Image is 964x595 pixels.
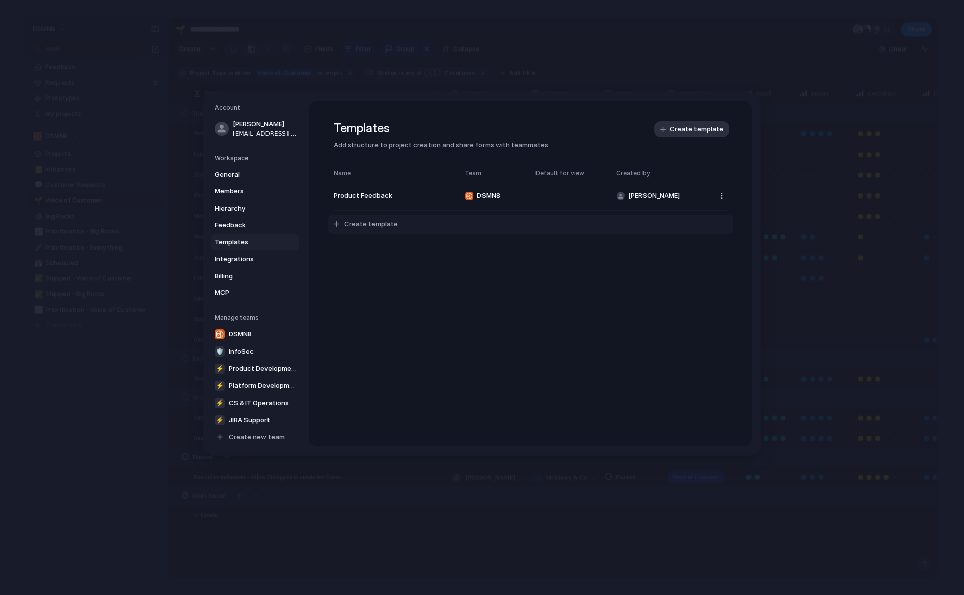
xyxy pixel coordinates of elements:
span: Templates [215,237,279,247]
div: ⚡ [215,364,225,374]
a: 🛡InfoSec [211,343,300,360]
span: DSMN8 [229,329,252,339]
h5: Workspace [215,154,299,163]
a: Feedback [211,217,299,233]
span: [PERSON_NAME] [233,119,297,129]
span: CS & IT Operations [229,398,289,408]
a: Templates [211,234,299,251]
span: Product Feedback [334,191,455,202]
a: Hierarchy [211,201,299,217]
span: General [215,170,279,180]
a: General [211,167,299,183]
span: [PERSON_NAME] [628,191,680,202]
span: Platform Development [229,381,297,391]
div: 🛡 [215,346,225,357]
span: MCP [215,288,279,298]
span: JIRA Support [229,415,270,425]
span: Name [334,169,455,178]
a: MCP [211,285,299,301]
a: Billing [211,268,299,284]
span: Integrations [215,254,279,264]
span: Create template [670,125,723,135]
span: Created by [616,169,650,178]
a: Members [211,183,299,200]
h1: Templates [334,119,727,137]
a: [PERSON_NAME][EMAIL_ADDRESS][DOMAIN_NAME] [211,116,299,141]
div: ⚡ [215,381,225,391]
div: ⚡ [215,398,225,408]
span: Billing [215,271,279,281]
span: Create template [344,219,398,229]
span: Create new team [229,432,285,442]
button: Product FeedbackDSMN8[PERSON_NAME] [328,186,733,206]
span: Hierarchy [215,204,279,214]
button: Create template [654,121,729,137]
span: InfoSec [229,346,254,357]
a: DSMN8 [211,326,300,342]
h5: Account [215,103,299,112]
span: DSMN8 [477,191,500,202]
button: Create template [328,215,733,234]
span: Default for view [535,169,584,178]
span: Product Development [229,364,297,374]
a: ⚡Platform Development [211,378,300,394]
div: ⚡ [215,415,225,425]
span: [EMAIL_ADDRESS][DOMAIN_NAME] [233,129,297,138]
a: ⚡JIRA Support [211,412,300,428]
span: Members [215,186,279,196]
a: ⚡Product Development [211,361,300,377]
a: ⚡CS & IT Operations [211,395,300,411]
span: Feedback [215,220,279,230]
a: Create new team [211,429,300,445]
span: Add structure to project creation and share forms with teammates [334,140,727,151]
a: Integrations [211,251,299,267]
h5: Manage teams [215,313,299,322]
span: Team [465,169,525,178]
